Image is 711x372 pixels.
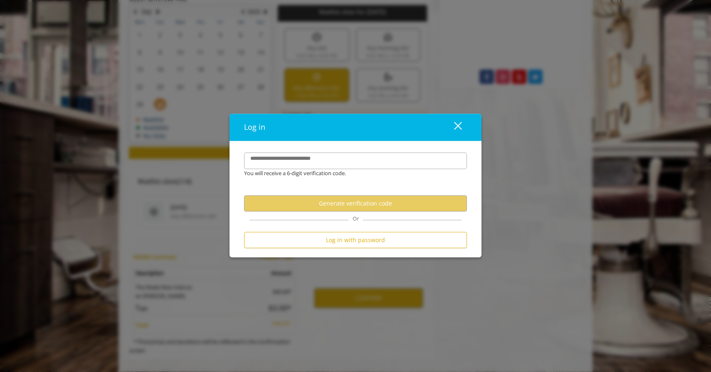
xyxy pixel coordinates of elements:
[238,169,461,178] div: You will receive a 6-digit verification code.
[444,121,461,134] div: close dialog
[439,119,467,136] button: close dialog
[244,232,467,248] button: Log in with password
[244,196,467,212] button: Generate verification code
[348,215,363,223] span: Or
[244,122,265,132] span: Log in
